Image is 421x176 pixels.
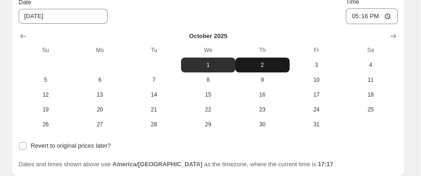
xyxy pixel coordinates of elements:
[130,121,177,128] span: 28
[239,91,286,98] span: 16
[239,46,286,54] span: Th
[77,91,123,98] span: 13
[17,30,30,43] button: Show previous month, September 2025
[127,117,181,132] button: Tuesday October 28 2025
[235,72,290,87] button: Thursday October 9 2025
[19,87,73,102] button: Sunday October 12 2025
[290,102,344,117] button: Friday October 24 2025
[235,87,290,102] button: Thursday October 16 2025
[19,117,73,132] button: Sunday October 26 2025
[290,43,344,58] th: Friday
[343,58,398,72] button: Saturday October 4 2025
[31,142,111,149] span: Revert to original prices later?
[127,43,181,58] th: Tuesday
[235,58,290,72] button: Thursday October 2 2025
[235,117,290,132] button: Thursday October 30 2025
[22,121,69,128] span: 26
[130,46,177,54] span: Tu
[235,102,290,117] button: Thursday October 23 2025
[73,72,127,87] button: Monday October 6 2025
[343,43,398,58] th: Saturday
[347,91,394,98] span: 18
[130,106,177,113] span: 21
[130,76,177,84] span: 7
[181,87,235,102] button: Wednesday October 15 2025
[343,102,398,117] button: Saturday October 25 2025
[77,106,123,113] span: 20
[22,46,69,54] span: Su
[293,46,340,54] span: Fr
[185,61,232,69] span: 1
[19,102,73,117] button: Sunday October 19 2025
[343,87,398,102] button: Saturday October 18 2025
[290,117,344,132] button: Friday October 31 2025
[181,43,235,58] th: Wednesday
[127,102,181,117] button: Tuesday October 21 2025
[19,72,73,87] button: Sunday October 5 2025
[346,8,398,24] input: 12:00
[77,121,123,128] span: 27
[22,76,69,84] span: 5
[185,76,232,84] span: 8
[239,106,286,113] span: 23
[127,87,181,102] button: Tuesday October 14 2025
[185,106,232,113] span: 22
[290,58,344,72] button: Friday October 3 2025
[347,61,394,69] span: 4
[347,106,394,113] span: 25
[112,161,202,168] b: America/[GEOGRAPHIC_DATA]
[19,43,73,58] th: Sunday
[239,76,286,84] span: 9
[293,76,340,84] span: 10
[235,43,290,58] th: Thursday
[73,87,127,102] button: Monday October 13 2025
[290,87,344,102] button: Friday October 17 2025
[77,76,123,84] span: 6
[73,117,127,132] button: Monday October 27 2025
[130,91,177,98] span: 14
[293,61,340,69] span: 3
[73,43,127,58] th: Monday
[318,161,333,168] b: 17:17
[293,91,340,98] span: 17
[19,9,108,24] input: 9/30/2025
[293,106,340,113] span: 24
[347,76,394,84] span: 11
[343,72,398,87] button: Saturday October 11 2025
[185,91,232,98] span: 15
[19,161,333,168] span: Dates and times shown above use as the timezone, where the current time is
[181,102,235,117] button: Wednesday October 22 2025
[185,46,232,54] span: We
[22,106,69,113] span: 19
[181,117,235,132] button: Wednesday October 29 2025
[290,72,344,87] button: Friday October 10 2025
[73,102,127,117] button: Monday October 20 2025
[239,121,286,128] span: 30
[127,72,181,87] button: Tuesday October 7 2025
[293,121,340,128] span: 31
[181,72,235,87] button: Wednesday October 8 2025
[22,91,69,98] span: 12
[181,58,235,72] button: Wednesday October 1 2025
[387,30,400,43] button: Show next month, November 2025
[347,46,394,54] span: Sa
[77,46,123,54] span: Mo
[185,121,232,128] span: 29
[239,61,286,69] span: 2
